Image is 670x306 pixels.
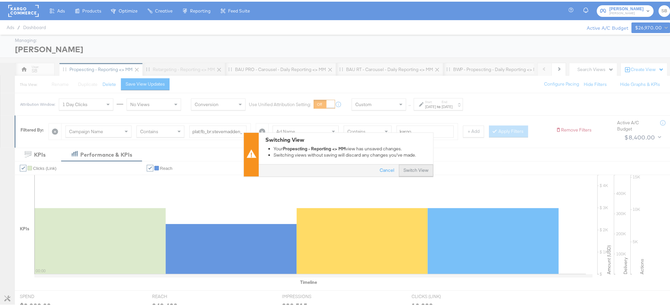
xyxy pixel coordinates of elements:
[274,150,430,157] li: Switching views without saving will discard any changes you've made.
[399,163,433,175] button: Switch View
[283,144,346,150] strong: Propescting - Reporting <> MM
[265,134,430,142] div: Switching View
[274,144,430,151] li: Your view has unsaved changes.
[375,163,399,175] button: Cancel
